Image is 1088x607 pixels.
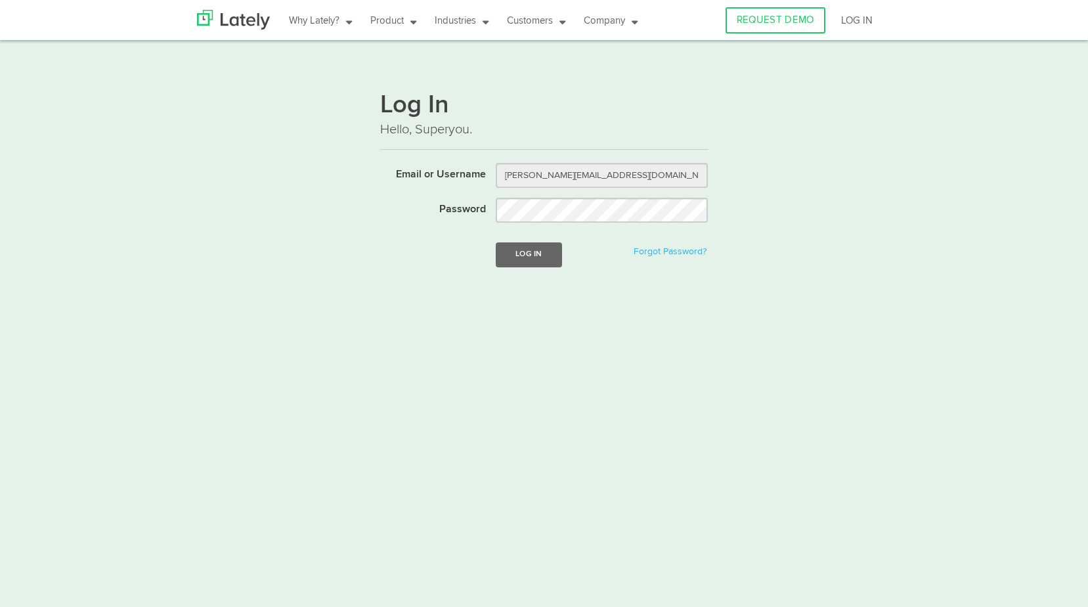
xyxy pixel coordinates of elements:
[370,198,487,217] label: Password
[726,7,825,34] a: REQUEST DEMO
[370,163,487,183] label: Email or Username
[380,120,708,139] p: Hello, Superyou.
[634,247,707,256] a: Forgot Password?
[496,163,708,188] input: Email or Username
[197,10,270,30] img: Lately
[380,93,708,120] h1: Log In
[496,242,561,267] button: Log In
